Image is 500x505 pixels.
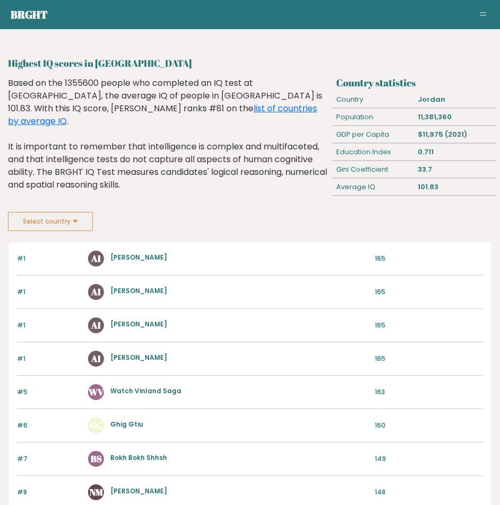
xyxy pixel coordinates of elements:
h3: Country statistics [336,77,492,88]
div: 101.83 [414,179,496,196]
div: 33.7 [414,161,496,178]
p: 165 [375,254,483,263]
p: 165 [375,287,483,297]
p: #7 [17,454,82,464]
div: 11,381,360 [414,109,496,126]
text: BS [91,453,102,465]
a: Ghig Gtiu [110,420,143,429]
div: Country [332,91,414,108]
text: NM [90,486,103,498]
a: [PERSON_NAME] [110,486,167,495]
p: 165 [375,354,483,364]
text: AI [91,319,101,331]
a: [PERSON_NAME] [110,353,167,362]
h2: Highest IQ scores in [GEOGRAPHIC_DATA] [8,56,492,70]
a: Brght [11,7,48,22]
div: Education Index [332,144,414,161]
p: 165 [375,321,483,330]
div: Jordan [414,91,496,108]
a: list of countries by average IQ [8,102,317,127]
p: 163 [375,387,483,397]
div: 0.711 [414,144,496,161]
button: Select country [8,212,93,231]
div: Gini Coefficient [332,161,414,178]
text: WV [88,386,104,398]
p: #1 [17,321,82,330]
div: $11,975 (2021) [414,126,496,143]
text: AI [91,352,101,365]
p: #6 [17,421,82,430]
p: #5 [17,387,82,397]
text: AI [91,252,101,264]
div: Average IQ [332,179,414,196]
div: Based on the 1355600 people who completed an IQ test at [GEOGRAPHIC_DATA], the average IQ of peop... [8,77,328,207]
p: 160 [375,421,483,430]
p: #1 [17,354,82,364]
p: #1 [17,287,82,297]
div: GDP per Capita [332,126,414,143]
p: #8 [17,488,82,497]
p: 148 [375,488,483,497]
p: 149 [375,454,483,464]
p: #1 [17,254,82,263]
a: [PERSON_NAME] [110,286,167,295]
a: Watch Vinland Saga [110,386,181,395]
button: Toggle navigation [477,8,489,21]
div: Population [332,109,414,126]
text: GG [90,419,102,431]
a: [PERSON_NAME] [110,253,167,262]
a: Bokh Bokh Shhsh [110,453,167,462]
text: AI [91,286,101,298]
a: [PERSON_NAME] [110,320,167,329]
